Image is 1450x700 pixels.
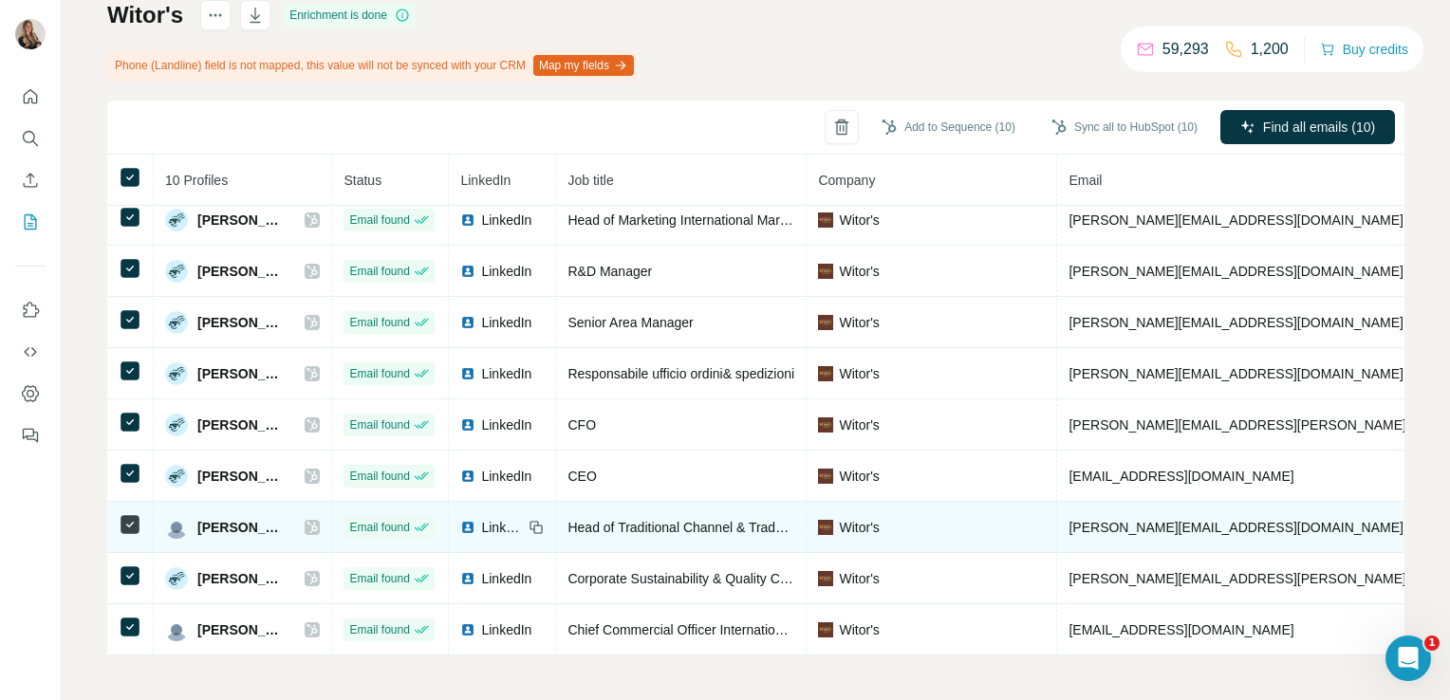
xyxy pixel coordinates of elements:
[165,414,188,436] img: Avatar
[1320,36,1408,63] button: Buy credits
[1069,622,1293,637] span: [EMAIL_ADDRESS][DOMAIN_NAME]
[868,113,1029,141] button: Add to Sequence (10)
[460,366,475,381] img: LinkedIn logo
[567,417,596,433] span: CFO
[349,468,409,485] span: Email found
[349,621,409,638] span: Email found
[818,469,833,484] img: company-logo
[839,313,879,332] span: Witor's
[1385,636,1431,681] iframe: Intercom live chat
[349,263,409,280] span: Email found
[1069,469,1293,484] span: [EMAIL_ADDRESS][DOMAIN_NAME]
[165,465,188,488] img: Avatar
[165,173,228,188] span: 10 Profiles
[349,570,409,587] span: Email found
[15,121,46,156] button: Search
[197,211,286,230] span: [PERSON_NAME]
[1162,38,1209,61] p: 59,293
[15,163,46,197] button: Enrich CSV
[15,80,46,114] button: Quick start
[818,264,833,279] img: company-logo
[165,209,188,231] img: Avatar
[165,260,188,283] img: Avatar
[481,620,531,639] span: LinkedIn
[818,315,833,330] img: company-logo
[567,212,804,228] span: Head of Marketing International Markets
[1069,520,1403,535] span: [PERSON_NAME][EMAIL_ADDRESS][DOMAIN_NAME]
[165,516,188,539] img: Avatar
[567,622,844,637] span: Chief Commercial Officer International Markets
[15,377,46,411] button: Dashboard
[481,518,523,537] span: LinkedIn
[567,571,812,586] span: Corporate Sustainability & Quality Control
[481,467,531,486] span: LinkedIn
[533,55,634,76] button: Map my fields
[197,364,286,383] span: [PERSON_NAME]
[107,49,638,82] div: Phone (Landline) field is not mapped, this value will not be synced with your CRM
[839,364,879,383] span: Witor's
[460,469,475,484] img: LinkedIn logo
[460,417,475,433] img: LinkedIn logo
[839,518,879,537] span: Witor's
[839,415,879,434] span: Witor's
[197,313,286,332] span: [PERSON_NAME]
[818,417,833,433] img: company-logo
[567,315,693,330] span: Senior Area Manager
[284,4,416,27] div: Enrichment is done
[460,173,511,188] span: LinkedIn
[567,173,613,188] span: Job title
[818,571,833,586] img: company-logo
[567,520,901,535] span: Head of Traditional Channel & Trade Marketing Manager
[460,315,475,330] img: LinkedIn logo
[197,467,286,486] span: [PERSON_NAME]
[839,467,879,486] span: Witor's
[839,211,879,230] span: Witor's
[15,418,46,452] button: Feedback
[460,212,475,228] img: LinkedIn logo
[481,313,531,332] span: LinkedIn
[567,264,652,279] span: R&D Manager
[349,416,409,433] span: Email found
[481,364,531,383] span: LinkedIn
[1424,636,1440,651] span: 1
[818,173,875,188] span: Company
[481,211,531,230] span: LinkedIn
[818,366,833,381] img: company-logo
[165,567,188,590] img: Avatar
[344,173,381,188] span: Status
[481,569,531,588] span: LinkedIn
[197,569,286,588] span: [PERSON_NAME]
[197,262,286,281] span: [PERSON_NAME]
[197,415,286,434] span: [PERSON_NAME]
[481,415,531,434] span: LinkedIn
[481,262,531,281] span: LinkedIn
[460,520,475,535] img: LinkedIn logo
[1069,264,1403,279] span: [PERSON_NAME][EMAIL_ADDRESS][DOMAIN_NAME]
[839,620,879,639] span: Witor's
[349,314,409,331] span: Email found
[1038,113,1211,141] button: Sync all to HubSpot (10)
[197,620,286,639] span: [PERSON_NAME]
[460,571,475,586] img: LinkedIn logo
[1251,38,1289,61] p: 1,200
[15,19,46,49] img: Avatar
[839,569,879,588] span: Witor's
[818,212,833,228] img: company-logo
[15,205,46,239] button: My lists
[818,520,833,535] img: company-logo
[818,622,833,637] img: company-logo
[460,622,475,637] img: LinkedIn logo
[1263,118,1375,137] span: Find all emails (10)
[349,365,409,382] span: Email found
[839,262,879,281] span: Witor's
[460,264,475,279] img: LinkedIn logo
[1220,110,1395,144] button: Find all emails (10)
[349,519,409,536] span: Email found
[1069,366,1403,381] span: [PERSON_NAME][EMAIL_ADDRESS][DOMAIN_NAME]
[1069,212,1403,228] span: [PERSON_NAME][EMAIL_ADDRESS][DOMAIN_NAME]
[165,362,188,385] img: Avatar
[15,293,46,327] button: Use Surfe on LinkedIn
[15,335,46,369] button: Use Surfe API
[1069,173,1102,188] span: Email
[349,212,409,229] span: Email found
